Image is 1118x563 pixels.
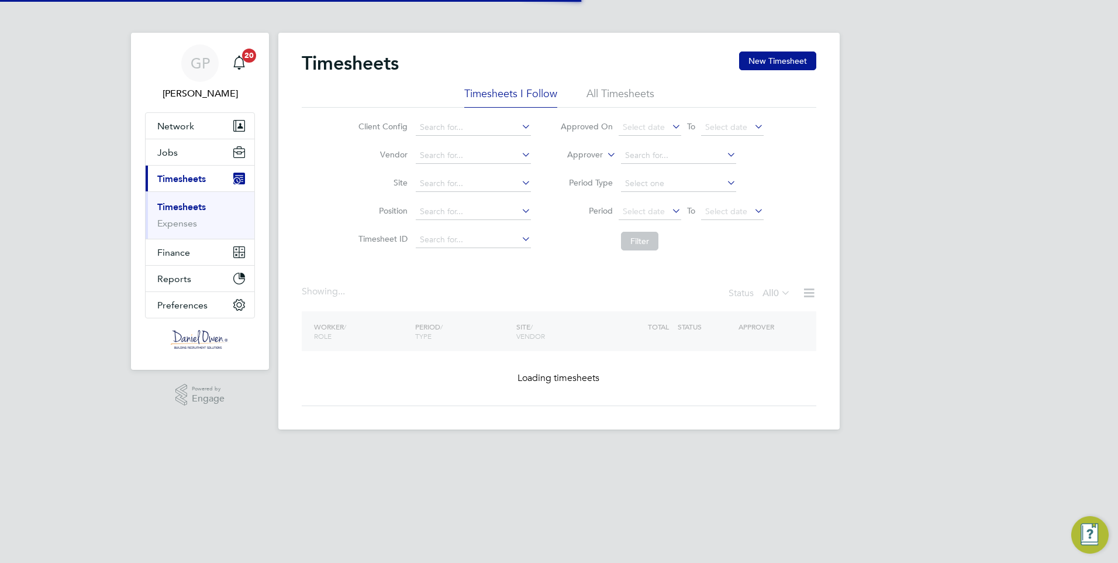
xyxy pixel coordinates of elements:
div: Status [729,286,793,302]
input: Search for... [416,147,531,164]
span: Select date [705,122,747,132]
li: All Timesheets [586,87,654,108]
a: Timesheets [157,201,206,212]
label: Site [355,177,408,188]
span: Preferences [157,300,208,311]
nav: Main navigation [131,33,269,370]
label: Period [560,205,613,216]
span: ... [338,286,345,297]
span: 20 [242,49,256,63]
input: Search for... [416,119,531,136]
span: GP [191,56,210,71]
div: Timesheets [146,191,254,239]
button: Finance [146,239,254,265]
button: Network [146,113,254,139]
label: Client Config [355,121,408,132]
button: Reports [146,266,254,291]
button: Preferences [146,292,254,318]
span: 0 [774,287,779,299]
h2: Timesheets [302,52,399,75]
label: Timesheet ID [355,234,408,244]
span: Timesheets [157,173,206,184]
label: Vendor [355,149,408,160]
input: Search for... [621,147,736,164]
button: New Timesheet [739,52,816,70]
div: Showing [302,286,347,298]
button: Engage Resource Center [1071,516,1109,554]
label: Approver [550,149,603,161]
span: Finance [157,247,190,258]
input: Search for... [416,232,531,248]
span: Reports [157,273,191,284]
span: Select date [623,122,665,132]
span: Select date [623,206,665,217]
a: Go to home page [145,330,255,349]
img: danielowen-logo-retina.png [171,330,229,349]
span: To [684,119,699,134]
span: Gemma Phillips [145,87,255,101]
span: Jobs [157,147,178,158]
a: 20 [227,44,251,82]
span: Engage [192,394,225,404]
button: Timesheets [146,166,254,191]
button: Jobs [146,139,254,165]
span: Select date [705,206,747,217]
button: Filter [621,232,658,250]
label: Approved On [560,121,613,132]
input: Search for... [416,176,531,192]
label: All [762,287,791,299]
label: Position [355,205,408,216]
span: Powered by [192,384,225,394]
input: Select one [621,176,736,192]
li: Timesheets I Follow [464,87,557,108]
input: Search for... [416,204,531,220]
span: To [684,203,699,218]
label: Period Type [560,177,613,188]
span: Network [157,121,194,132]
a: Powered byEngage [175,384,225,406]
a: GP[PERSON_NAME] [145,44,255,101]
a: Expenses [157,218,197,229]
